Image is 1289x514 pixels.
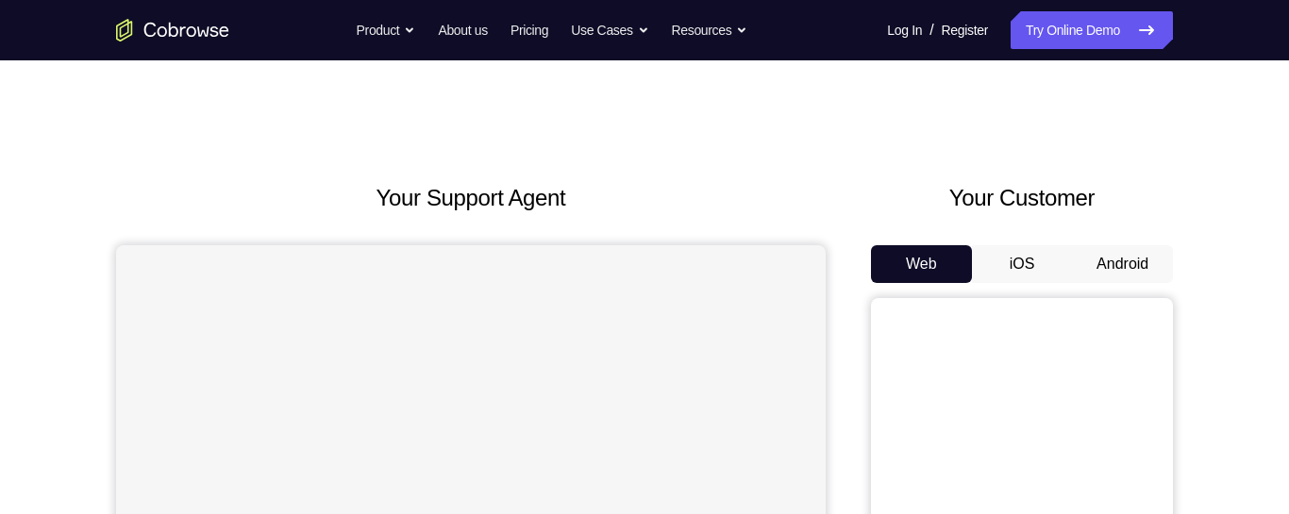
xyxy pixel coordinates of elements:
button: iOS [972,245,1073,283]
h2: Your Support Agent [116,181,826,215]
span: / [929,19,933,41]
button: Android [1072,245,1173,283]
a: Register [942,11,988,49]
button: Product [357,11,416,49]
a: Pricing [511,11,548,49]
h2: Your Customer [871,181,1173,215]
a: About us [438,11,487,49]
a: Go to the home page [116,19,229,41]
button: Use Cases [571,11,648,49]
a: Log In [887,11,922,49]
button: Web [871,245,972,283]
button: Resources [672,11,748,49]
a: Try Online Demo [1011,11,1173,49]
